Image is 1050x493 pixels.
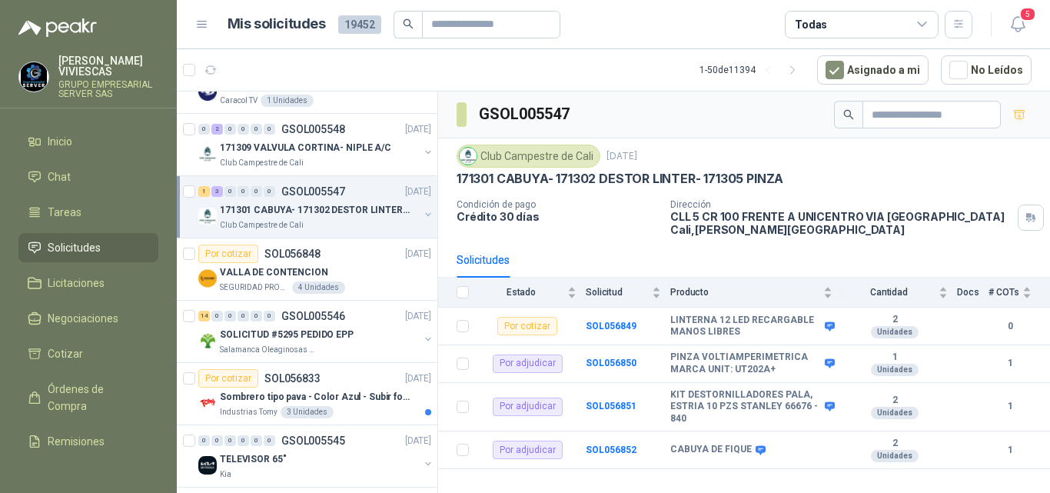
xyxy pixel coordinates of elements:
a: SOL056852 [586,445,636,455]
span: Inicio [48,133,72,150]
p: 171309 VALVULA CORTINA- NIPLE A/C [220,141,391,155]
p: [DATE] [405,185,431,199]
p: GRUPO EMPRESARIAL SERVER SAS [58,80,158,98]
span: Negociaciones [48,310,118,327]
span: Cotizar [48,345,83,362]
div: 0 [224,311,236,321]
div: 1 [198,186,210,197]
div: 14 [198,311,210,321]
b: LINTERNA 12 LED RECARGABLE MANOS LIBRES [670,315,821,338]
p: VALLA DE CONTENCION [220,265,328,280]
div: 3 Unidades [281,406,334,418]
b: 2 [842,314,948,326]
div: Unidades [871,326,919,338]
p: Condición de pago [457,199,658,210]
p: GSOL005545 [281,435,345,446]
p: 171301 CABUYA- 171302 DESTOR LINTER- 171305 PINZA [457,171,783,187]
p: Sombrero tipo pava - Color Azul - Subir foto [220,390,411,405]
div: 0 [264,311,275,321]
div: 0 [264,435,275,446]
b: 1 [989,443,1032,458]
a: Por cotizarSOL056848[DATE] Company LogoVALLA DE CONTENCIONSEGURIDAD PROVISER LTDA4 Unidades [177,238,437,301]
div: Por cotizar [198,369,258,388]
div: 0 [238,311,249,321]
p: [PERSON_NAME] VIVIESCAS [58,55,158,77]
div: Unidades [871,364,919,376]
p: [DATE] [405,371,431,386]
b: 2 [842,395,948,407]
div: 0 [224,186,236,197]
div: 4 Unidades [292,281,345,294]
div: 0 [251,186,262,197]
p: 171301 CABUYA- 171302 DESTOR LINTER- 171305 PINZA [220,203,411,218]
span: Licitaciones [48,275,105,291]
a: Remisiones [18,427,158,456]
div: Solicitudes [457,251,510,268]
a: SOL056850 [586,358,636,368]
img: Company Logo [198,207,217,225]
div: 0 [198,435,210,446]
div: 0 [198,124,210,135]
div: 0 [264,124,275,135]
img: Company Logo [19,62,48,92]
div: 0 [211,435,223,446]
th: Docs [957,278,989,308]
a: Inicio [18,127,158,156]
button: No Leídos [941,55,1032,85]
p: [DATE] [405,247,431,261]
span: Remisiones [48,433,105,450]
p: SOLICITUD #5295 PEDIDO EPP [220,328,354,342]
a: 0 2 0 0 0 0 GSOL005548[DATE] Company Logo171309 VALVULA CORTINA- NIPLE A/CClub Campestre de Cali [198,120,434,169]
div: Todas [795,16,827,33]
b: CABUYA DE FIQUE [670,444,752,456]
p: Dirección [670,199,1012,210]
a: Tareas [18,198,158,227]
p: [DATE] [405,434,431,448]
span: Producto [670,287,820,298]
div: Por cotizar [198,245,258,263]
div: 0 [238,124,249,135]
div: 0 [251,435,262,446]
a: SOL056849 [586,321,636,331]
p: GSOL005546 [281,311,345,321]
div: 0 [238,435,249,446]
b: KIT DESTORNILLADORES PALA, ESTRIA 10 PZS STANLEY 66676 - 840 [670,389,821,425]
div: Por adjudicar [493,355,563,373]
p: Crédito 30 días [457,210,658,223]
span: search [843,109,854,120]
th: Estado [478,278,586,308]
a: Chat [18,162,158,192]
p: [DATE] [405,122,431,137]
span: Chat [48,168,71,185]
p: SOL056848 [264,248,321,259]
span: Solicitud [586,287,649,298]
p: SOL056833 [264,373,321,384]
p: GSOL005547 [281,186,345,197]
div: Por adjudicar [493,398,563,416]
div: Unidades [871,407,919,419]
b: 1 [842,351,948,364]
h3: GSOL005547 [479,102,572,126]
p: Kia [220,468,231,481]
a: Negociaciones [18,304,158,333]
img: Company Logo [198,145,217,163]
div: 0 [251,311,262,321]
span: Solicitudes [48,239,101,256]
th: Solicitud [586,278,670,308]
a: 1 3 0 0 0 0 GSOL005547[DATE] Company Logo171301 CABUYA- 171302 DESTOR LINTER- 171305 PINZAClub Ca... [198,182,434,232]
p: Salamanca Oleaginosas SAS [220,344,317,356]
p: Club Campestre de Cali [220,157,304,169]
button: Asignado a mi [817,55,929,85]
th: Cantidad [842,278,957,308]
th: # COTs [989,278,1050,308]
span: # COTs [989,287,1019,298]
p: Club Campestre de Cali [220,219,304,232]
img: Company Logo [198,269,217,288]
img: Company Logo [198,82,217,101]
div: Unidades [871,450,919,462]
a: Órdenes de Compra [18,375,158,421]
a: Por cotizarSOL056833[DATE] Company LogoSombrero tipo pava - Color Azul - Subir fotoIndustrias Tom... [177,363,437,425]
div: 0 [264,186,275,197]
